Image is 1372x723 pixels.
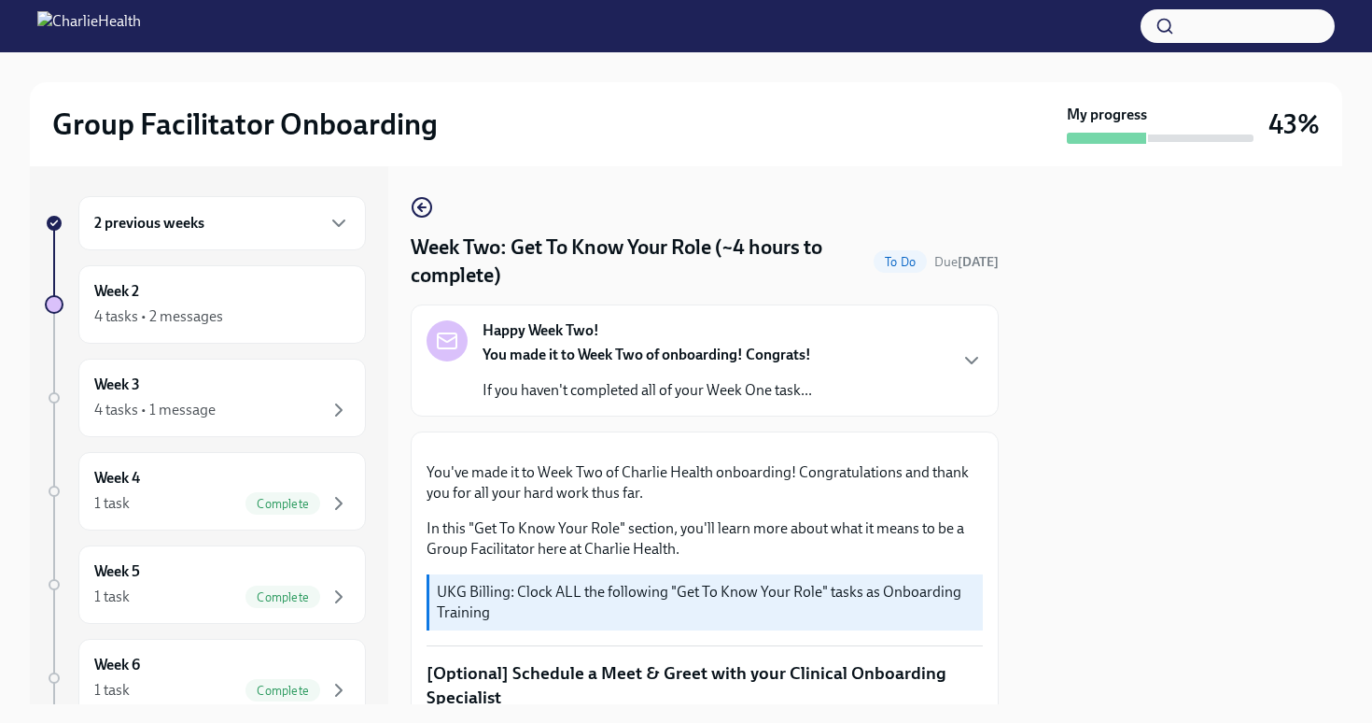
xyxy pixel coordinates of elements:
[94,281,139,302] h6: Week 2
[483,320,599,341] strong: Happy Week Two!
[427,462,983,503] p: You've made it to Week Two of Charlie Health onboarding! Congratulations and thank you for all yo...
[45,265,366,344] a: Week 24 tasks • 2 messages
[1268,107,1320,141] h3: 43%
[245,497,320,511] span: Complete
[37,11,141,41] img: CharlieHealth
[94,468,140,489] h6: Week 4
[94,400,216,420] div: 4 tasks • 1 message
[1067,105,1147,125] strong: My progress
[94,561,140,582] h6: Week 5
[427,661,983,709] p: [Optional] Schedule a Meet & Greet with your Clinical Onboarding Specialist
[483,380,812,401] p: If you haven't completed all of your Week One task...
[94,213,204,234] h6: 2 previous weeks
[45,639,366,717] a: Week 61 taskComplete
[45,359,366,437] a: Week 34 tasks • 1 message
[958,254,999,270] strong: [DATE]
[427,518,983,560] p: In this "Get To Know Your Role" section, you'll learn more about what it means to be a Group Faci...
[45,546,366,624] a: Week 51 taskComplete
[45,452,366,531] a: Week 41 taskComplete
[411,234,866,290] h4: Week Two: Get To Know Your Role (~4 hours to complete)
[934,254,999,270] span: Due
[94,375,140,395] h6: Week 3
[52,106,438,143] h2: Group Facilitator Onboarding
[245,590,320,604] span: Complete
[94,493,130,514] div: 1 task
[483,346,811,363] strong: You made it to Week Two of onboarding! Congrats!
[94,680,130,701] div: 1 task
[437,582,975,623] p: UKG Billing: Clock ALL the following "Get To Know Your Role" tasks as Onboarding Training
[934,253,999,271] span: October 13th, 2025 10:00
[245,684,320,698] span: Complete
[94,306,223,327] div: 4 tasks • 2 messages
[874,255,927,269] span: To Do
[78,196,366,250] div: 2 previous weeks
[94,587,130,607] div: 1 task
[94,655,140,675] h6: Week 6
